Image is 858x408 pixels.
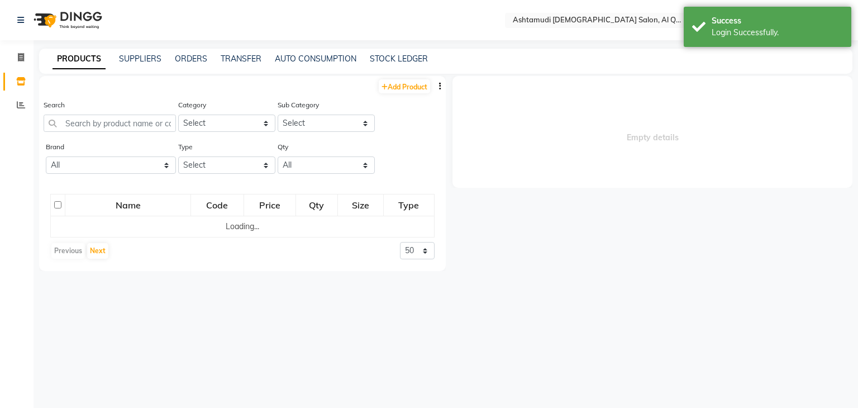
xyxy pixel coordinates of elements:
a: ORDERS [175,54,207,64]
a: AUTO CONSUMPTION [275,54,356,64]
a: TRANSFER [221,54,261,64]
button: Next [87,243,108,259]
label: Sub Category [278,100,319,110]
div: Success [712,15,843,27]
label: Search [44,100,65,110]
a: SUPPLIERS [119,54,161,64]
label: Brand [46,142,64,152]
a: STOCK LEDGER [370,54,428,64]
label: Qty [278,142,288,152]
label: Type [178,142,193,152]
div: Login Successfully. [712,27,843,39]
label: Category [178,100,206,110]
img: logo [28,4,105,36]
div: Code [192,195,243,215]
a: Add Product [379,79,430,93]
span: Empty details [452,76,852,188]
div: Price [245,195,295,215]
div: Type [384,195,433,215]
div: Size [339,195,383,215]
input: Search by product name or code [44,115,176,132]
div: Qty [297,195,337,215]
div: Name [66,195,190,215]
td: Loading... [51,216,435,238]
a: PRODUCTS [53,49,106,69]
